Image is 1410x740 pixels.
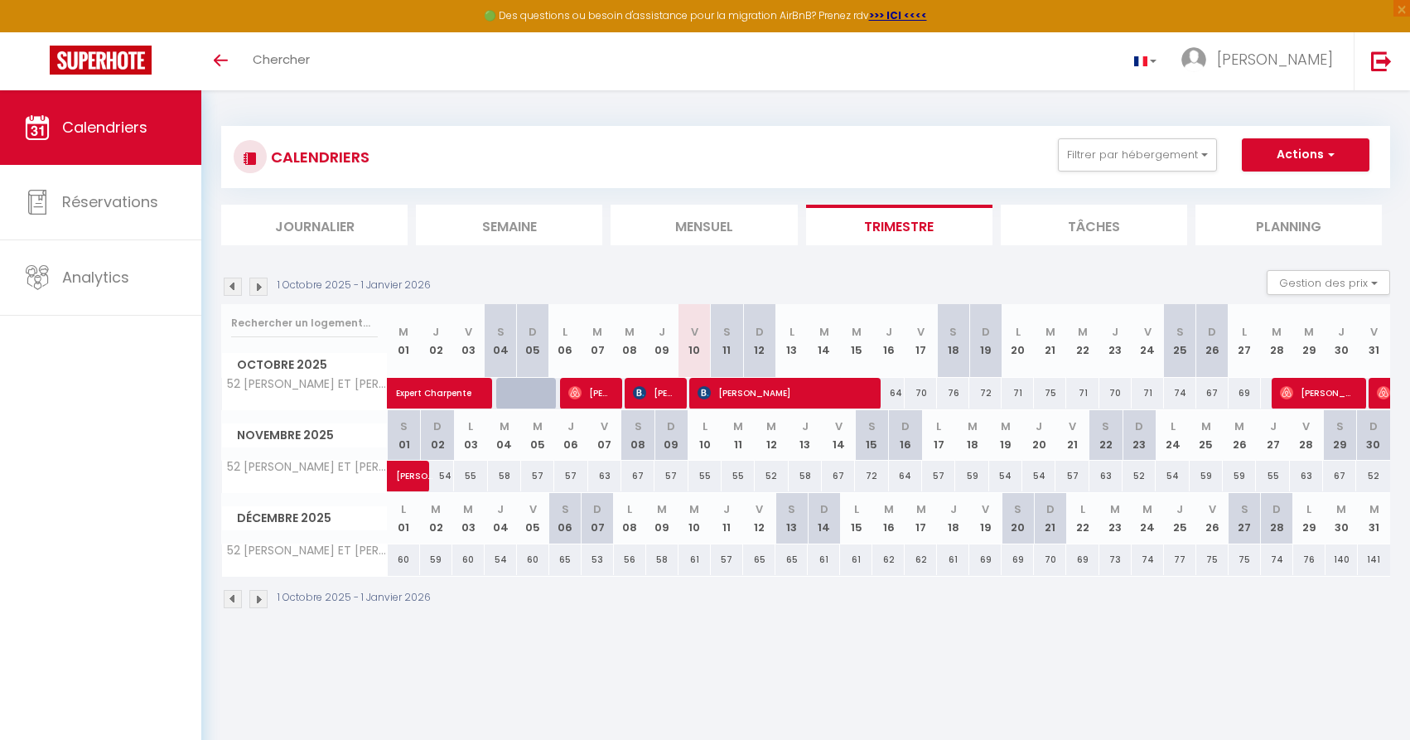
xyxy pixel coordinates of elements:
div: 61 [678,544,711,575]
th: 24 [1156,410,1189,461]
th: 01 [388,304,420,378]
div: 63 [1290,461,1323,491]
th: 30 [1325,493,1358,544]
div: 56 [614,544,646,575]
abbr: L [790,324,794,340]
div: 60 [452,544,485,575]
div: 74 [1164,378,1196,409]
li: Planning [1195,205,1382,245]
abbr: S [497,324,505,340]
div: 60 [388,544,420,575]
th: 29 [1323,410,1356,461]
th: 21 [1034,304,1066,378]
th: 19 [989,410,1022,461]
div: 77 [1164,544,1196,575]
strong: >>> ICI <<<< [869,8,927,22]
abbr: J [1112,324,1118,340]
abbr: S [949,324,957,340]
abbr: V [1370,324,1378,340]
abbr: S [635,418,642,434]
abbr: L [1306,501,1311,517]
th: 10 [678,304,711,378]
th: 23 [1099,493,1132,544]
div: 71 [1132,378,1164,409]
th: 06 [554,410,587,461]
abbr: L [1016,324,1021,340]
abbr: L [1080,501,1085,517]
th: 22 [1089,410,1123,461]
abbr: M [431,501,441,517]
button: Actions [1242,138,1369,172]
span: [PERSON_NAME] [1217,49,1333,70]
div: 57 [654,461,688,491]
th: 26 [1223,410,1256,461]
th: 20 [1002,493,1034,544]
abbr: M [1272,324,1282,340]
abbr: M [657,501,667,517]
span: [PERSON_NAME] [698,377,870,409]
abbr: L [1171,418,1176,434]
div: 67 [621,461,654,491]
abbr: L [703,418,707,434]
abbr: M [1369,501,1379,517]
th: 01 [388,410,421,461]
abbr: V [1069,418,1076,434]
abbr: M [968,418,978,434]
th: 13 [775,304,808,378]
abbr: V [835,418,843,434]
abbr: M [689,501,699,517]
abbr: J [1176,501,1183,517]
abbr: D [593,501,601,517]
th: 27 [1256,410,1289,461]
th: 07 [588,410,621,461]
div: 55 [688,461,722,491]
abbr: S [1241,501,1248,517]
abbr: M [1110,501,1120,517]
abbr: D [1135,418,1143,434]
abbr: V [917,324,925,340]
abbr: M [1045,324,1055,340]
th: 11 [722,410,755,461]
th: 12 [743,304,775,378]
th: 03 [454,410,487,461]
th: 14 [808,304,840,378]
div: 72 [969,378,1002,409]
div: 67 [1196,378,1229,409]
abbr: V [1144,324,1152,340]
span: Novembre 2025 [222,423,387,447]
th: 18 [937,493,969,544]
span: Chercher [253,51,310,68]
th: 18 [955,410,988,461]
div: 55 [1256,461,1289,491]
abbr: M [1304,324,1314,340]
div: 52 [755,461,788,491]
div: 57 [922,461,955,491]
div: 63 [588,461,621,491]
abbr: D [433,418,442,434]
th: 28 [1261,493,1293,544]
th: 02 [421,410,454,461]
th: 08 [621,410,654,461]
span: Expert Charpente [396,369,510,400]
abbr: V [756,501,763,517]
th: 11 [711,304,743,378]
li: Journalier [221,205,408,245]
th: 14 [808,493,840,544]
abbr: D [1369,418,1378,434]
th: 15 [840,304,872,378]
th: 25 [1164,304,1196,378]
img: ... [1181,47,1206,72]
abbr: V [1302,418,1310,434]
div: 54 [1022,461,1055,491]
abbr: S [1176,324,1184,340]
abbr: S [1014,501,1021,517]
abbr: D [529,324,537,340]
div: 64 [889,461,922,491]
th: 12 [743,493,775,544]
abbr: L [563,324,567,340]
abbr: D [756,324,764,340]
abbr: V [982,501,989,517]
span: [PERSON_NAME] [568,377,611,409]
th: 03 [452,493,485,544]
div: 54 [485,544,517,575]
